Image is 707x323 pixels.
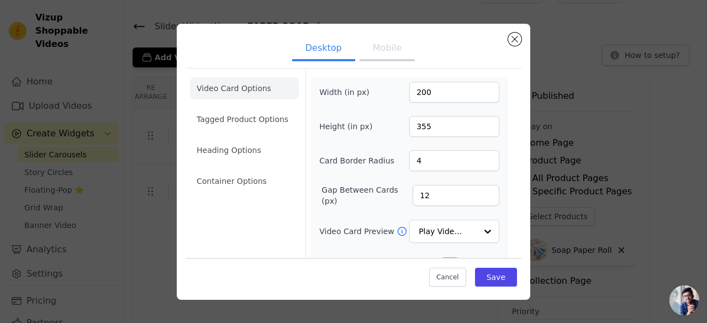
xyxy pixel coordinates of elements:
[190,139,299,161] li: Heading Options
[190,77,299,99] li: Video Card Options
[321,184,413,206] label: Gap Between Cards (px)
[319,87,379,98] label: Width (in px)
[190,170,299,192] li: Container Options
[466,256,478,269] span: No
[319,121,379,132] label: Height (in px)
[360,37,415,61] button: Mobile
[669,285,699,315] div: Chat abierto
[292,37,355,61] button: Desktop
[508,33,521,46] button: Close modal
[319,226,396,237] label: Video Card Preview
[190,108,299,130] li: Tagged Product Options
[319,257,439,268] label: Hide Play Button
[429,268,466,287] button: Cancel
[319,155,394,166] label: Card Border Radius
[475,268,517,287] button: Save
